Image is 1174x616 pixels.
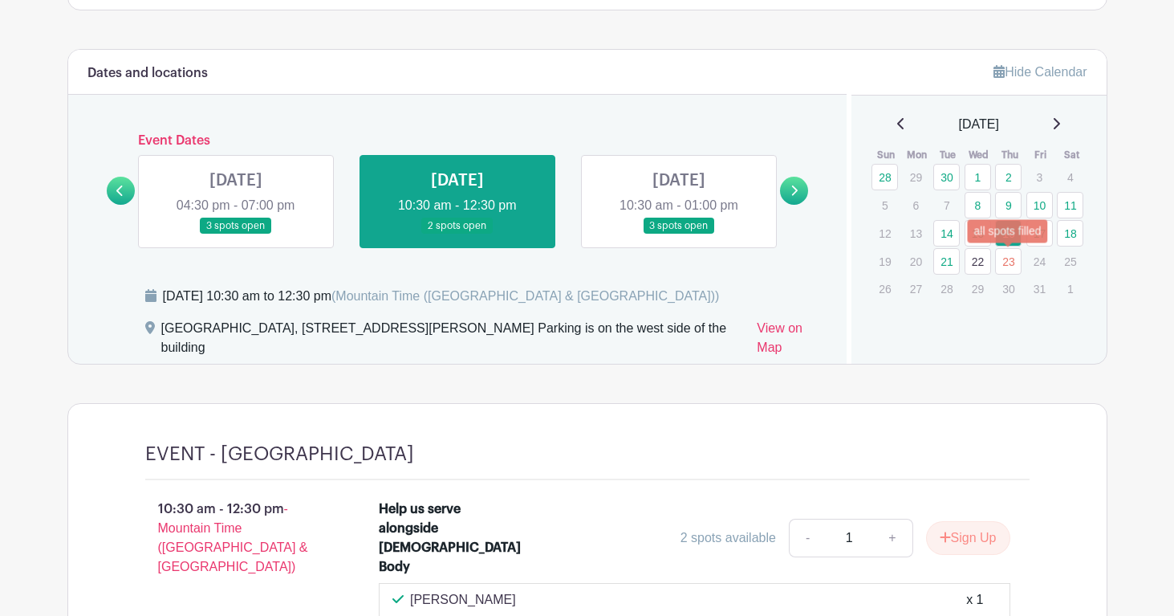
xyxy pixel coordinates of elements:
[995,248,1022,275] a: 23
[964,147,995,163] th: Wed
[932,147,964,163] th: Tue
[163,287,720,306] div: [DATE] 10:30 am to 12:30 pm
[331,289,719,303] span: (Mountain Time ([GEOGRAPHIC_DATA] & [GEOGRAPHIC_DATA]))
[903,249,929,274] p: 20
[933,164,960,190] a: 30
[161,319,745,364] div: [GEOGRAPHIC_DATA], [STREET_ADDRESS][PERSON_NAME] Parking is on the west side of the building
[993,65,1087,79] a: Hide Calendar
[1026,147,1057,163] th: Fri
[965,164,991,190] a: 1
[1057,276,1083,301] p: 1
[965,220,991,247] a: 15
[379,500,521,577] div: Help us serve alongside [DEMOGRAPHIC_DATA] Body
[871,276,898,301] p: 26
[1057,220,1083,247] a: 18
[789,519,826,557] a: -
[994,147,1026,163] th: Thu
[872,519,912,557] a: +
[926,521,1010,555] button: Sign Up
[871,249,898,274] p: 19
[959,115,999,134] span: [DATE]
[933,248,960,275] a: 21
[966,590,983,610] div: x 1
[965,192,991,218] a: 8
[145,443,414,466] h4: EVENT - [GEOGRAPHIC_DATA]
[995,276,1022,301] p: 30
[680,528,776,548] div: 2 spots available
[1026,249,1053,274] p: 24
[933,276,960,301] p: 28
[120,493,354,583] p: 10:30 am - 12:30 pm
[933,193,960,218] p: 7
[1057,165,1083,190] p: 4
[757,319,827,364] a: View on Map
[1026,276,1053,301] p: 31
[1026,165,1053,190] p: 3
[871,193,898,218] p: 5
[871,164,898,190] a: 28
[903,276,929,301] p: 27
[1026,192,1053,218] a: 10
[968,219,1048,243] div: all spots filled
[902,147,933,163] th: Mon
[871,147,902,163] th: Sun
[158,502,308,573] span: - Mountain Time ([GEOGRAPHIC_DATA] & [GEOGRAPHIC_DATA])
[965,276,991,301] p: 29
[933,220,960,247] a: 14
[135,133,781,149] h6: Event Dates
[1057,249,1083,274] p: 25
[903,193,929,218] p: 6
[410,590,516,610] p: [PERSON_NAME]
[1056,147,1087,163] th: Sat
[995,192,1022,218] a: 9
[871,221,898,246] p: 12
[965,248,991,275] a: 22
[87,66,208,81] h6: Dates and locations
[1057,192,1083,218] a: 11
[903,221,929,246] p: 13
[995,164,1022,190] a: 2
[903,165,929,190] p: 29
